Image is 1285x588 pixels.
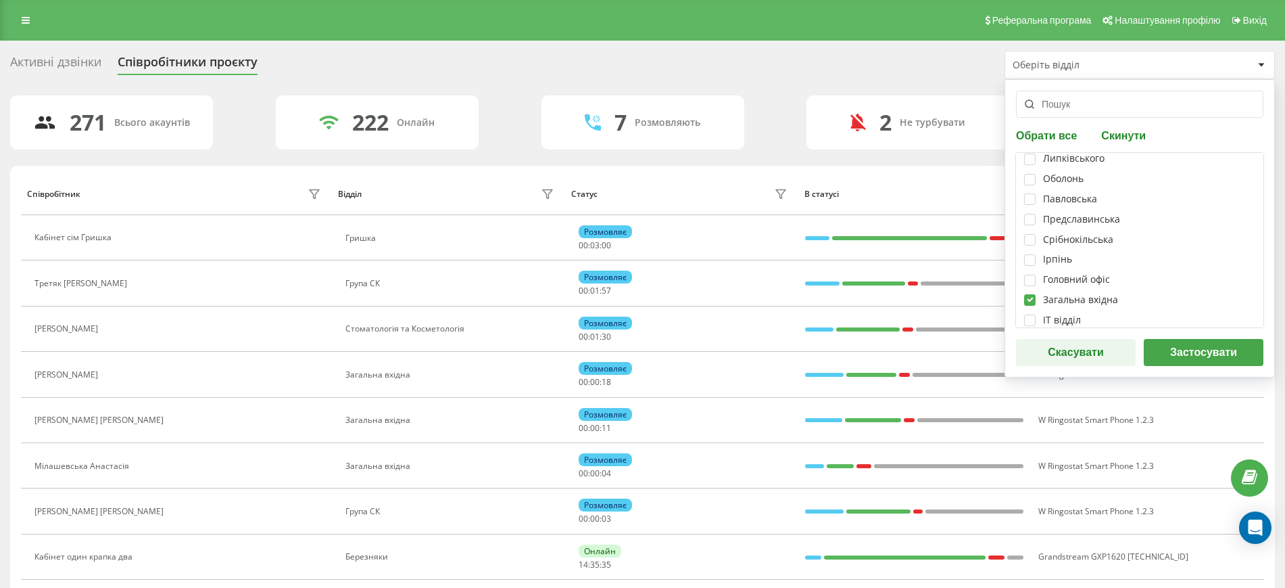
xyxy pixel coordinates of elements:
div: Мілашевська Анастасія [34,461,132,471]
span: 57 [602,285,611,296]
span: 14 [579,559,588,570]
button: Застосувати [1144,339,1263,366]
div: Співробітники проєкту [118,55,258,76]
div: : : [579,286,611,296]
span: Налаштування профілю [1115,15,1220,26]
div: Головний офіс [1043,274,1110,286]
div: Розмовляє [579,362,632,375]
div: В статусі [804,189,1025,199]
button: Обрати все [1016,129,1081,141]
div: Онлайн [579,545,621,558]
span: 04 [602,468,611,479]
button: Скинути [1097,129,1150,141]
span: 00 [579,468,588,479]
span: 00 [579,331,588,342]
span: 03 [602,513,611,524]
div: [PERSON_NAME] [34,324,101,334]
div: Ірпінь [1043,254,1072,265]
div: Розмовляє [579,453,632,466]
div: Стоматологія та Косметологія [345,324,558,334]
div: [PERSON_NAME] [PERSON_NAME] [34,507,167,516]
span: 00 [579,240,588,251]
div: Розмовляють [635,117,700,129]
div: Розмовляє [579,225,632,238]
span: 00 [579,513,588,524]
div: 7 [614,110,627,135]
span: 35 [590,559,600,570]
span: 00 [579,285,588,296]
div: Загальна вхідна [345,370,558,380]
div: Третяк [PERSON_NAME] [34,279,130,288]
span: 11 [602,422,611,434]
div: Срібнокільська [1043,234,1113,246]
div: Не турбувати [900,117,965,129]
span: W Ringostat Smart Phone 1.2.3 [1038,414,1154,426]
div: Розмовляє [579,271,632,284]
span: 01 [590,331,600,342]
span: 01 [590,285,600,296]
div: 222 [352,110,389,135]
span: 00 [590,513,600,524]
div: 271 [70,110,106,135]
div: : : [579,514,611,524]
div: Активні дзвінки [10,55,101,76]
div: Співробітник [27,189,80,199]
input: Пошук [1016,91,1263,118]
span: 18 [602,376,611,388]
div: Загальна вхідна [345,415,558,425]
div: Гришка [345,233,558,243]
div: Загальна вхідна [345,461,558,471]
div: Статус [571,189,598,199]
div: Онлайн [397,117,435,129]
span: 00 [590,468,600,479]
div: Павловська [1043,194,1097,205]
div: Відділ [338,189,362,199]
div: : : [579,560,611,570]
div: Кабінет сім Гришка [34,233,115,242]
div: Оболонь [1043,173,1084,185]
div: Всього акаунтів [114,117,190,129]
button: Скасувати [1016,339,1136,366]
div: Розмовляє [579,317,632,330]
div: Розмовляє [579,408,632,421]
span: Реферальна програма [992,15,1092,26]
div: Предславинська [1043,214,1120,225]
div: : : [579,469,611,478]
div: Розмовляє [579,499,632,512]
span: 00 [579,376,588,388]
div: Кабінет один крапка два [34,552,136,562]
span: W Ringostat Smart Phone 1.2.3 [1038,460,1154,472]
span: 03 [590,240,600,251]
span: Вихід [1243,15,1267,26]
div: [PERSON_NAME] [34,370,101,380]
span: 00 [590,422,600,434]
div: [PERSON_NAME] [PERSON_NAME] [34,415,167,425]
div: 2 [879,110,892,135]
div: : : [579,424,611,433]
div: Група СК [345,507,558,516]
span: 00 [602,240,611,251]
div: Група СК [345,279,558,288]
div: : : [579,378,611,387]
div: IT відділ [1043,315,1081,326]
span: W Ringostat Smart Phone 1.2.3 [1038,505,1154,517]
span: 30 [602,331,611,342]
span: Grandstream GXP1620 [TECHNICAL_ID] [1038,551,1188,562]
div: Open Intercom Messenger [1239,512,1271,544]
div: Загальна вхідна [1043,294,1118,306]
span: 00 [579,422,588,434]
span: 35 [602,559,611,570]
div: Оберіть відділ [1013,60,1174,71]
div: : : [579,332,611,342]
div: Липківського [1043,153,1105,164]
div: : : [579,241,611,250]
div: Березняки [345,552,558,562]
span: 00 [590,376,600,388]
